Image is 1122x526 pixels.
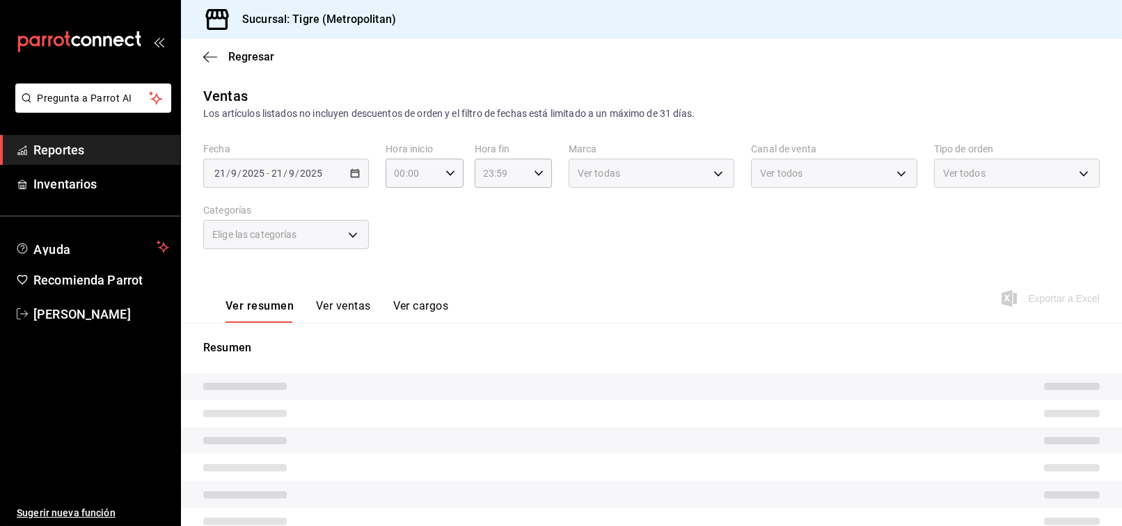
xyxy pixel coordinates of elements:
a: Pregunta a Parrot AI [10,101,171,115]
span: Ver todos [943,166,986,180]
label: Marca [569,145,734,154]
div: navigation tabs [226,299,448,323]
span: / [226,168,230,179]
span: / [295,168,299,179]
span: / [237,168,242,179]
label: Tipo de orden [934,145,1100,154]
button: Ver ventas [316,299,371,323]
span: Sugerir nueva función [17,506,169,520]
button: open_drawer_menu [153,36,164,47]
label: Hora fin [475,145,552,154]
button: Ver cargos [393,299,449,323]
input: -- [271,168,283,179]
span: Reportes [33,141,169,159]
span: Elige las categorías [212,228,297,241]
p: Resumen [203,340,1100,356]
span: Pregunta a Parrot AI [38,91,150,106]
input: ---- [299,168,323,179]
label: Hora inicio [386,145,463,154]
span: Regresar [228,50,274,63]
h3: Sucursal: Tigre (Metropolitan) [231,11,396,28]
input: -- [288,168,295,179]
div: Ventas [203,86,248,106]
span: Ver todas [578,166,620,180]
label: Categorías [203,206,369,216]
input: -- [230,168,237,179]
button: Ver resumen [226,299,294,323]
label: Canal de venta [751,145,917,154]
span: Inventarios [33,175,169,193]
input: -- [214,168,226,179]
span: Ayuda [33,239,151,255]
input: ---- [242,168,265,179]
span: Recomienda Parrot [33,271,169,289]
span: / [283,168,287,179]
span: Ver todos [760,166,803,180]
button: Regresar [203,50,274,63]
button: Pregunta a Parrot AI [15,83,171,113]
span: [PERSON_NAME] [33,305,169,324]
span: - [267,168,269,179]
div: Los artículos listados no incluyen descuentos de orden y el filtro de fechas está limitado a un m... [203,106,1100,121]
label: Fecha [203,145,369,154]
